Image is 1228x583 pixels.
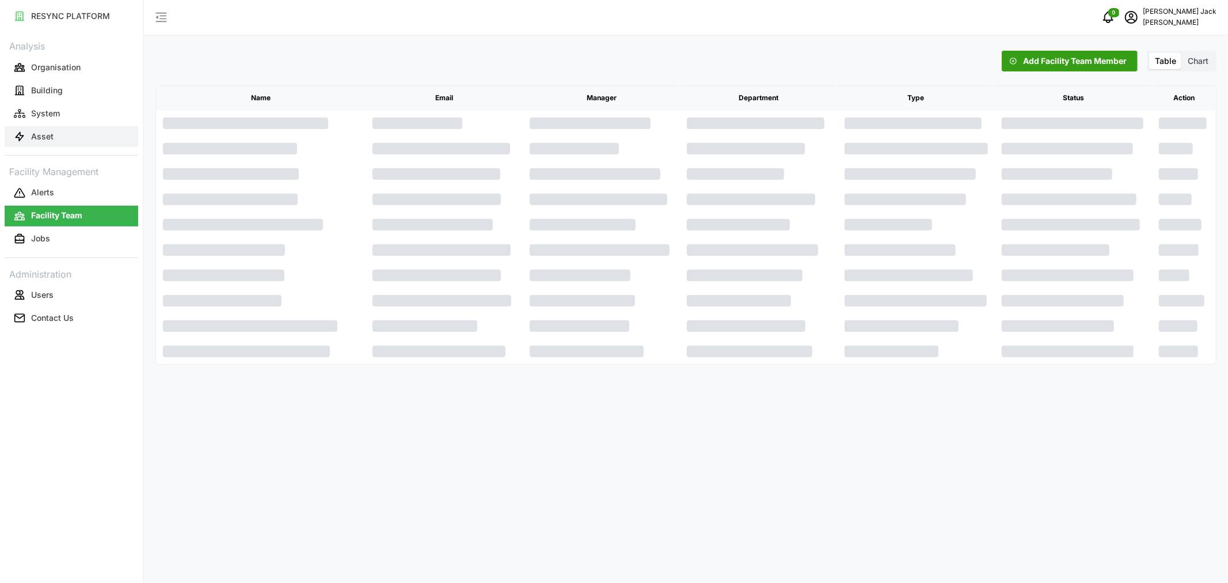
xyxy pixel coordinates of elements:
a: Building [5,79,138,102]
button: schedule [1120,6,1143,29]
span: Table [1155,56,1176,66]
button: Building [5,80,138,101]
p: Facility Team [31,210,82,221]
a: Contact Us [5,306,138,330]
p: [PERSON_NAME] [1143,17,1216,28]
button: Organisation [5,57,138,78]
th: Status [995,86,1152,111]
p: [PERSON_NAME] Jack [1143,6,1216,17]
th: Email [366,86,523,111]
p: Organisation [31,62,81,73]
a: Alerts [5,181,138,205]
p: Alerts [31,187,54,198]
a: Organisation [5,56,138,79]
a: Jobs [5,228,138,251]
button: notifications [1097,6,1120,29]
a: RESYNC PLATFORM [5,5,138,28]
button: RESYNC PLATFORM [5,6,138,26]
p: Building [31,85,63,96]
button: Asset [5,126,138,147]
button: Users [5,285,138,305]
span: Chart [1188,56,1208,66]
button: Contact Us [5,308,138,328]
span: 0 [1112,9,1116,17]
a: Facility Team [5,205,138,228]
button: Facility Team [5,206,138,226]
p: System [31,108,60,119]
th: Type [838,86,995,111]
button: Alerts [5,183,138,203]
th: Name [156,86,366,111]
a: Users [5,283,138,306]
th: Action [1152,86,1216,111]
p: Users [31,289,54,301]
p: Facility Management [5,162,138,179]
th: Department [680,86,837,111]
button: Jobs [5,229,138,249]
p: Asset [31,131,54,142]
th: Manager [523,86,680,111]
a: System [5,102,138,125]
a: Asset [5,125,138,148]
button: Add Facility Team Member [1002,51,1138,71]
p: Administration [5,265,138,282]
p: Analysis [5,37,138,54]
button: System [5,103,138,124]
p: Contact Us [31,312,74,324]
span: Add Facility Team Member [1023,51,1127,71]
p: Jobs [31,233,50,244]
p: RESYNC PLATFORM [31,10,110,22]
